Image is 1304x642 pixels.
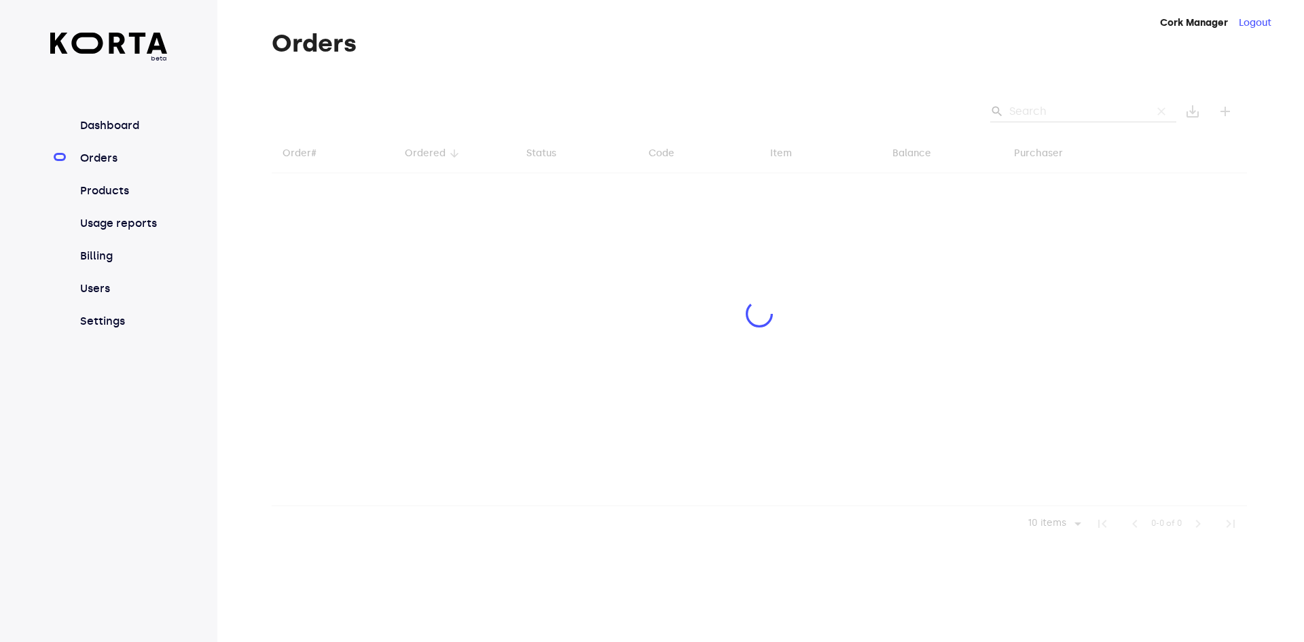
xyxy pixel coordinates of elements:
[77,150,168,166] a: Orders
[77,215,168,232] a: Usage reports
[77,118,168,134] a: Dashboard
[50,54,168,63] span: beta
[50,33,168,54] img: Korta
[77,313,168,329] a: Settings
[77,248,168,264] a: Billing
[1239,16,1271,30] button: Logout
[272,30,1247,57] h1: Orders
[77,183,168,199] a: Products
[50,33,168,63] a: beta
[77,281,168,297] a: Users
[1160,17,1228,29] strong: Cork Manager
